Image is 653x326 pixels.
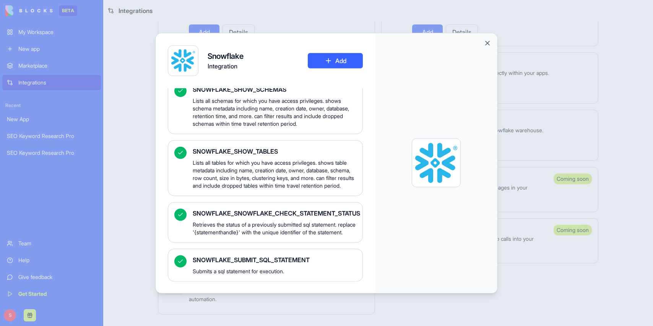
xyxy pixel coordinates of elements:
span: Lists all tables for which you have access privileges. shows table metadata including name, creat... [193,159,356,189]
span: SNOWFLAKE_SNOWFLAKE_CHECK_STATEMENT_STATUS [193,208,356,217]
span: SNOWFLAKE_SUBMIT_SQL_STATEMENT [193,255,356,264]
span: SNOWFLAKE_SHOW_SCHEMAS [193,84,356,94]
button: Add [308,53,363,68]
span: Lists all schemas for which you have access privileges. shows schema metadata including name, cre... [193,97,356,127]
h4: Snowflake [208,50,244,61]
span: Integration [208,61,244,70]
span: Retrieves the status of a previously submitted sql statement. replace '{statementhandle}' with th... [193,221,356,236]
span: SNOWFLAKE_SHOW_TABLES [193,146,356,156]
span: Submits a sql statement for execution. [193,267,356,275]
